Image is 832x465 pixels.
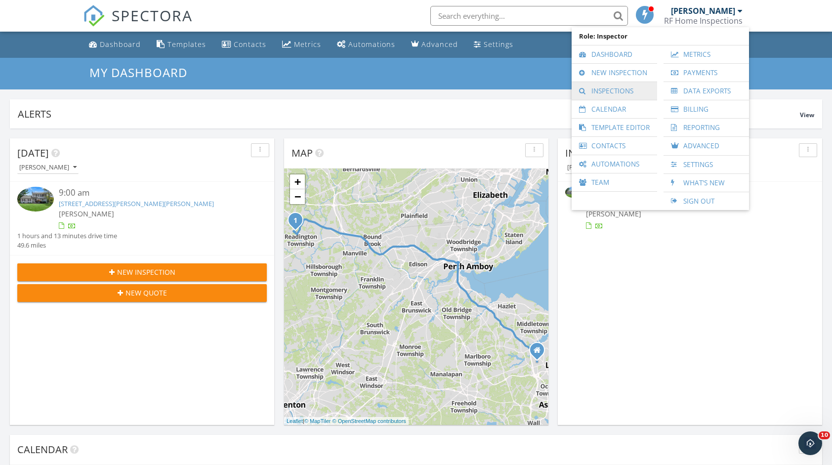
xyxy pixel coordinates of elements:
[668,45,744,63] a: Metrics
[59,199,214,208] a: [STREET_ADDRESS][PERSON_NAME][PERSON_NAME]
[19,164,77,171] div: [PERSON_NAME]
[664,16,743,26] div: RF Home Inspections
[668,119,744,136] a: Reporting
[484,40,513,49] div: Settings
[577,119,652,136] a: Template Editor
[668,64,744,82] a: Payments
[304,418,331,424] a: © MapTiler
[59,187,246,199] div: 9:00 am
[577,27,744,45] span: Role: Inspector
[218,36,270,54] a: Contacts
[290,189,305,204] a: Zoom out
[577,45,652,63] a: Dashboard
[117,267,175,277] span: New Inspection
[668,174,744,192] a: What's New
[17,241,117,250] div: 49.6 miles
[17,146,49,160] span: [DATE]
[577,137,652,155] a: Contacts
[284,417,409,425] div: |
[17,443,68,456] span: Calendar
[577,155,652,173] a: Automations
[17,263,267,281] button: New Inspection
[668,100,744,118] a: Billing
[565,146,627,160] span: In Progress
[17,284,267,302] button: New Quote
[565,187,815,231] a: [DATE] 9:00 am [STREET_ADDRESS][PERSON_NAME][PERSON_NAME] [PERSON_NAME]
[17,161,79,174] button: [PERSON_NAME]
[798,431,822,455] iframe: Intercom live chat
[577,173,652,191] a: Team
[125,288,167,298] span: New Quote
[234,40,266,49] div: Contacts
[290,174,305,189] a: Zoom in
[577,82,652,100] a: Inspections
[407,36,462,54] a: Advanced
[470,36,517,54] a: Settings
[17,187,267,250] a: 9:00 am [STREET_ADDRESS][PERSON_NAME][PERSON_NAME] [PERSON_NAME] 1 hours and 13 minutes drive tim...
[291,146,313,160] span: Map
[17,187,54,211] img: 9535751%2Fcover_photos%2FXIKpcp7SZWMSkCIBk0sh%2Fsmall.webp
[577,64,652,82] a: New Inspection
[565,187,581,197] img: 9535751%2Fcover_photos%2FXIKpcp7SZWMSkCIBk0sh%2Fsmall.webp
[537,350,543,356] div: 156 Hope Road , Tinton Falls NJ 07724
[278,36,325,54] a: Metrics
[295,220,301,226] div: 3 Stillwell Rd , Whitehouse station, NJ 08889
[333,36,399,54] a: Automations (Basic)
[671,6,735,16] div: [PERSON_NAME]
[112,5,193,26] span: SPECTORA
[153,36,210,54] a: Templates
[100,40,141,49] div: Dashboard
[83,13,193,34] a: SPECTORA
[567,164,624,171] div: [PERSON_NAME]
[586,209,641,218] span: [PERSON_NAME]
[819,431,830,439] span: 10
[668,137,744,155] a: Advanced
[430,6,628,26] input: Search everything...
[668,156,744,173] a: Settings
[565,161,626,174] button: [PERSON_NAME]
[294,40,321,49] div: Metrics
[668,82,744,100] a: Data Exports
[17,231,117,241] div: 1 hours and 13 minutes drive time
[668,192,744,210] a: Sign Out
[59,209,114,218] span: [PERSON_NAME]
[85,36,145,54] a: Dashboard
[83,5,105,27] img: The Best Home Inspection Software - Spectora
[293,217,297,224] i: 1
[577,100,652,118] a: Calendar
[421,40,458,49] div: Advanced
[333,418,406,424] a: © OpenStreetMap contributors
[800,111,814,119] span: View
[18,107,800,121] div: Alerts
[287,418,303,424] a: Leaflet
[348,40,395,49] div: Automations
[89,64,187,81] span: My Dashboard
[167,40,206,49] div: Templates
